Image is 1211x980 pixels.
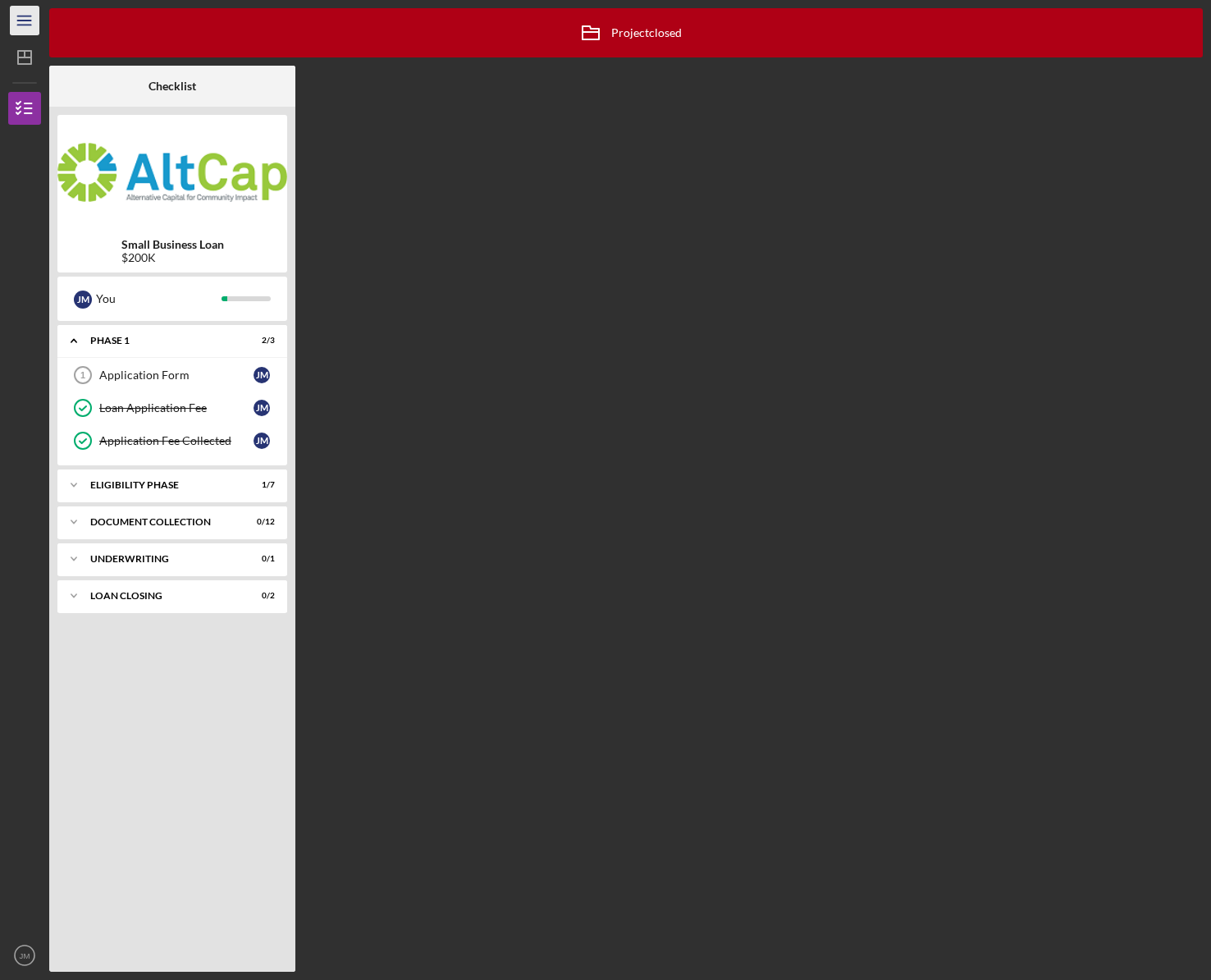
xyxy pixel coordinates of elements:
[90,591,234,601] div: Loan Closing
[20,951,30,960] text: JM
[121,251,224,264] div: $200K
[254,367,270,383] div: J M
[245,591,275,601] div: 0 / 2
[96,285,222,313] div: You
[99,369,254,382] div: Application Form
[66,424,279,457] a: Application Fee CollectedJM
[80,370,85,380] tspan: 1
[66,392,279,424] a: Loan Application FeeJM
[245,517,275,527] div: 0 / 12
[121,238,224,251] b: Small Business Loan
[90,480,234,490] div: Eligibility Phase
[99,434,254,447] div: Application Fee Collected
[570,12,682,53] div: Project closed
[99,401,254,414] div: Loan Application Fee
[245,336,275,346] div: 2 / 3
[149,80,196,93] b: Checklist
[90,517,234,527] div: Document Collection
[74,291,92,309] div: J M
[90,336,234,346] div: Phase 1
[245,554,275,564] div: 0 / 1
[254,400,270,416] div: J M
[57,123,287,222] img: Product logo
[245,480,275,490] div: 1 / 7
[8,939,41,972] button: JM
[90,554,234,564] div: Underwriting
[66,359,279,392] a: 1Application FormJM
[254,433,270,449] div: J M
